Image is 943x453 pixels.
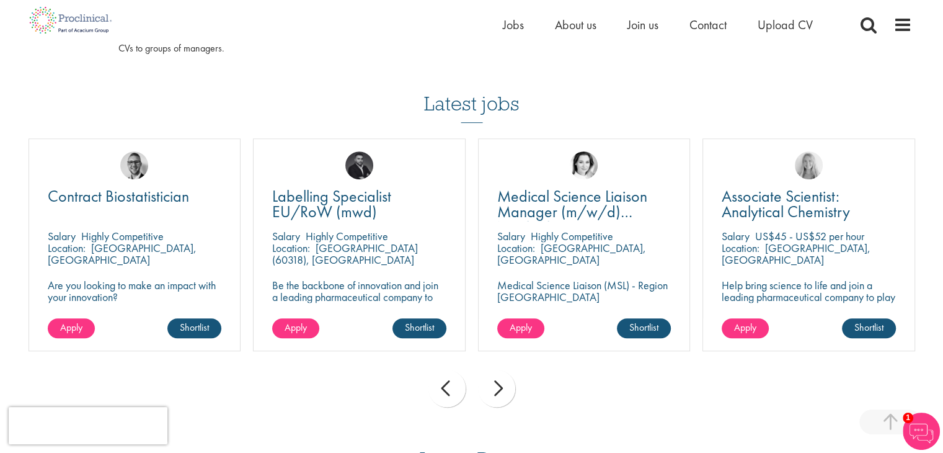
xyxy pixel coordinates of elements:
p: US$45 - US$52 per hour [755,229,864,243]
span: Apply [60,321,82,334]
img: George Breen [120,151,148,179]
p: Highly Competitive [306,229,388,243]
p: [GEOGRAPHIC_DATA] (60318), [GEOGRAPHIC_DATA] [272,241,418,267]
a: Join us [627,17,658,33]
span: Salary [48,229,76,243]
a: Shortlist [167,318,221,338]
div: prev [428,370,466,407]
p: Medical Science Liaison (MSL) - Region [GEOGRAPHIC_DATA] [497,279,671,303]
span: Salary [272,229,300,243]
a: Shortlist [392,318,446,338]
img: Chatbot [903,413,940,450]
span: Apply [285,321,307,334]
iframe: reCAPTCHA [9,407,167,444]
a: Shortlist [842,318,896,338]
span: Labelling Specialist EU/RoW (mwd) [272,186,391,222]
p: [GEOGRAPHIC_DATA], [GEOGRAPHIC_DATA] [48,241,197,267]
span: Apply [734,321,756,334]
p: Help bring science to life and join a leading pharmaceutical company to play a key role in delive... [722,279,896,338]
a: Contract Biostatistician [48,189,222,204]
p: Highly Competitive [81,229,164,243]
span: Location: [722,241,759,255]
div: next [478,370,515,407]
a: Labelling Specialist EU/RoW (mwd) [272,189,446,220]
span: Medical Science Liaison Manager (m/w/d) Nephrologie [497,186,647,238]
p: Are you looking to make an impact with your innovation? [48,279,222,303]
span: Salary [722,229,750,243]
span: Associate Scientist: Analytical Chemistry [722,186,850,222]
a: Medical Science Liaison Manager (m/w/d) Nephrologie [497,189,671,220]
a: Jobs [503,17,524,33]
span: Apply [510,321,532,334]
a: Apply [722,318,769,338]
a: Apply [497,318,544,338]
span: Location: [497,241,535,255]
p: Be the backbone of innovation and join a leading pharmaceutical company to help keep life-changin... [272,279,446,326]
span: 1 [903,413,913,423]
span: Contract Biostatistician [48,186,189,207]
a: About us [555,17,596,33]
a: Apply [272,318,319,338]
a: Apply [48,318,95,338]
img: Fidan Beqiraj [345,151,373,179]
span: Salary [497,229,525,243]
img: Shannon Briggs [795,151,823,179]
span: Location: [272,241,310,255]
p: [GEOGRAPHIC_DATA], [GEOGRAPHIC_DATA] [497,241,646,267]
img: Greta Prestel [570,151,598,179]
p: [GEOGRAPHIC_DATA], [GEOGRAPHIC_DATA] [722,241,870,267]
p: Highly Competitive [531,229,613,243]
span: Location: [48,241,86,255]
a: Associate Scientist: Analytical Chemistry [722,189,896,220]
a: Shortlist [617,318,671,338]
a: Contact [689,17,727,33]
a: Upload CV [758,17,813,33]
h3: Latest jobs [424,62,520,123]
